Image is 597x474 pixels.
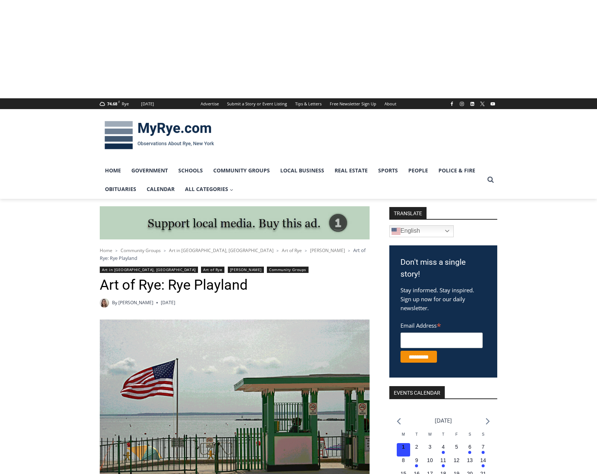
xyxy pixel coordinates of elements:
a: Author image [100,298,109,308]
button: 13 [463,456,476,470]
em: Has events [415,464,418,467]
time: 4 [442,444,445,450]
time: 3 [428,444,431,450]
em: Has events [442,464,445,467]
button: 14 Has events [476,456,490,470]
div: Monday [397,432,410,443]
img: MyRye.com [100,116,219,155]
time: 12 [454,457,460,463]
a: Calendar [141,180,180,198]
a: Instagram [457,99,466,108]
nav: Primary Navigation [100,161,484,199]
h2: Events Calendar [389,386,445,399]
time: 13 [467,457,473,463]
a: All Categories [180,180,239,198]
a: Obituaries [100,180,141,198]
span: > [305,248,307,253]
label: Email Address [400,318,483,331]
a: Art of Rye [201,267,224,273]
button: 11 Has events [437,456,450,470]
button: 4 Has events [437,443,450,456]
a: [PERSON_NAME] [228,267,264,273]
span: > [115,248,118,253]
span: S [482,432,485,436]
a: Art in [GEOGRAPHIC_DATA], [GEOGRAPHIC_DATA] [169,247,274,254]
nav: Breadcrumbs [100,246,370,262]
em: Has events [482,451,485,454]
a: Real Estate [329,161,373,180]
em: Has events [442,451,445,454]
span: W [428,432,431,436]
a: English [389,225,454,237]
a: Home [100,247,112,254]
div: Rye [122,101,129,107]
em: Has events [468,451,471,454]
time: 2 [415,444,418,450]
button: 1 [397,443,410,456]
time: 11 [440,457,446,463]
div: Wednesday [423,432,437,443]
a: Police & Fire [433,161,481,180]
a: [PERSON_NAME] [118,299,153,306]
li: [DATE] [435,416,452,426]
nav: Secondary Navigation [197,98,400,109]
a: Community Groups [267,267,308,273]
span: > [164,248,166,253]
button: 10 [423,456,437,470]
button: 5 [450,443,463,456]
div: Tuesday [410,432,424,443]
span: Art of Rye: Rye Playland [100,247,365,261]
div: Sunday [476,432,490,443]
time: 9 [415,457,418,463]
button: 2 [410,443,424,456]
a: Tips & Letters [291,98,326,109]
time: 14 [480,457,486,463]
a: X [478,99,487,108]
time: [DATE] [161,299,175,306]
span: > [348,248,350,253]
span: All Categories [185,185,233,193]
img: support local media, buy this ad [100,206,370,240]
time: 8 [402,457,405,463]
em: Has events [482,464,485,467]
button: 7 Has events [476,443,490,456]
a: Schools [173,161,208,180]
button: 12 [450,456,463,470]
span: M [402,432,405,436]
p: Stay informed. Stay inspired. Sign up now for our daily newsletter. [400,286,486,312]
time: 5 [455,444,458,450]
strong: TRANSLATE [389,207,427,219]
div: Thursday [437,432,450,443]
img: (PHOTO: MyRye.com intern Amélie Coghlan, 2025. Contributed.) [100,298,109,308]
a: Submit a Story or Event Listing [223,98,291,109]
span: 74.68 [107,101,117,106]
a: People [403,161,433,180]
span: > [277,248,279,253]
a: Art of Rye [282,247,302,254]
div: [DATE] [141,101,154,107]
div: Friday [450,432,463,443]
time: 1 [402,444,405,450]
div: Saturday [463,432,476,443]
a: YouTube [488,99,497,108]
a: Free Newsletter Sign Up [326,98,380,109]
time: 6 [468,444,471,450]
span: T [442,432,444,436]
a: Home [100,161,126,180]
button: View Search Form [484,173,497,187]
a: Community Groups [121,247,161,254]
img: en [392,227,400,236]
button: 3 [423,443,437,456]
a: Community Groups [208,161,275,180]
button: 6 Has events [463,443,476,456]
h3: Don't miss a single story! [400,257,486,280]
a: Next month [486,418,490,425]
a: About [380,98,400,109]
a: [PERSON_NAME] [310,247,345,254]
span: By [112,299,117,306]
a: Advertise [197,98,223,109]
